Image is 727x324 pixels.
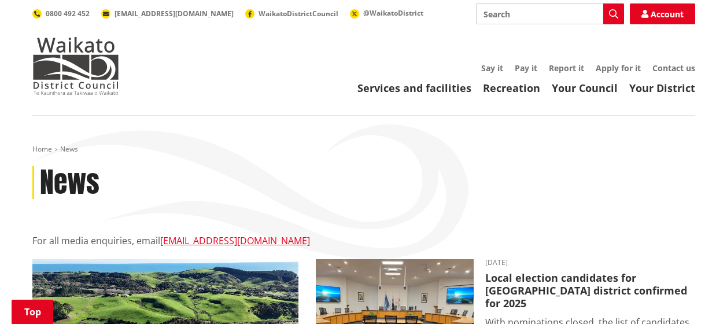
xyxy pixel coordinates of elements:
[259,9,338,19] span: WaikatoDistrictCouncil
[32,234,695,248] p: For all media enquiries, email
[32,144,52,154] a: Home
[629,81,695,95] a: Your District
[476,3,624,24] input: Search input
[350,8,423,18] a: @WaikatoDistrict
[485,272,695,310] h3: Local election candidates for [GEOGRAPHIC_DATA] district confirmed for 2025
[115,9,234,19] span: [EMAIL_ADDRESS][DOMAIN_NAME]
[363,8,423,18] span: @WaikatoDistrict
[652,62,695,73] a: Contact us
[485,259,695,266] time: [DATE]
[630,3,695,24] a: Account
[101,9,234,19] a: [EMAIL_ADDRESS][DOMAIN_NAME]
[483,81,540,95] a: Recreation
[481,62,503,73] a: Say it
[12,300,53,324] a: Top
[357,81,471,95] a: Services and facilities
[596,62,641,73] a: Apply for it
[549,62,584,73] a: Report it
[32,37,119,95] img: Waikato District Council - Te Kaunihera aa Takiwaa o Waikato
[46,9,90,19] span: 0800 492 452
[515,62,537,73] a: Pay it
[32,9,90,19] a: 0800 492 452
[60,144,78,154] span: News
[160,234,310,247] a: [EMAIL_ADDRESS][DOMAIN_NAME]
[552,81,618,95] a: Your Council
[245,9,338,19] a: WaikatoDistrictCouncil
[32,145,695,154] nav: breadcrumb
[40,166,99,200] h1: News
